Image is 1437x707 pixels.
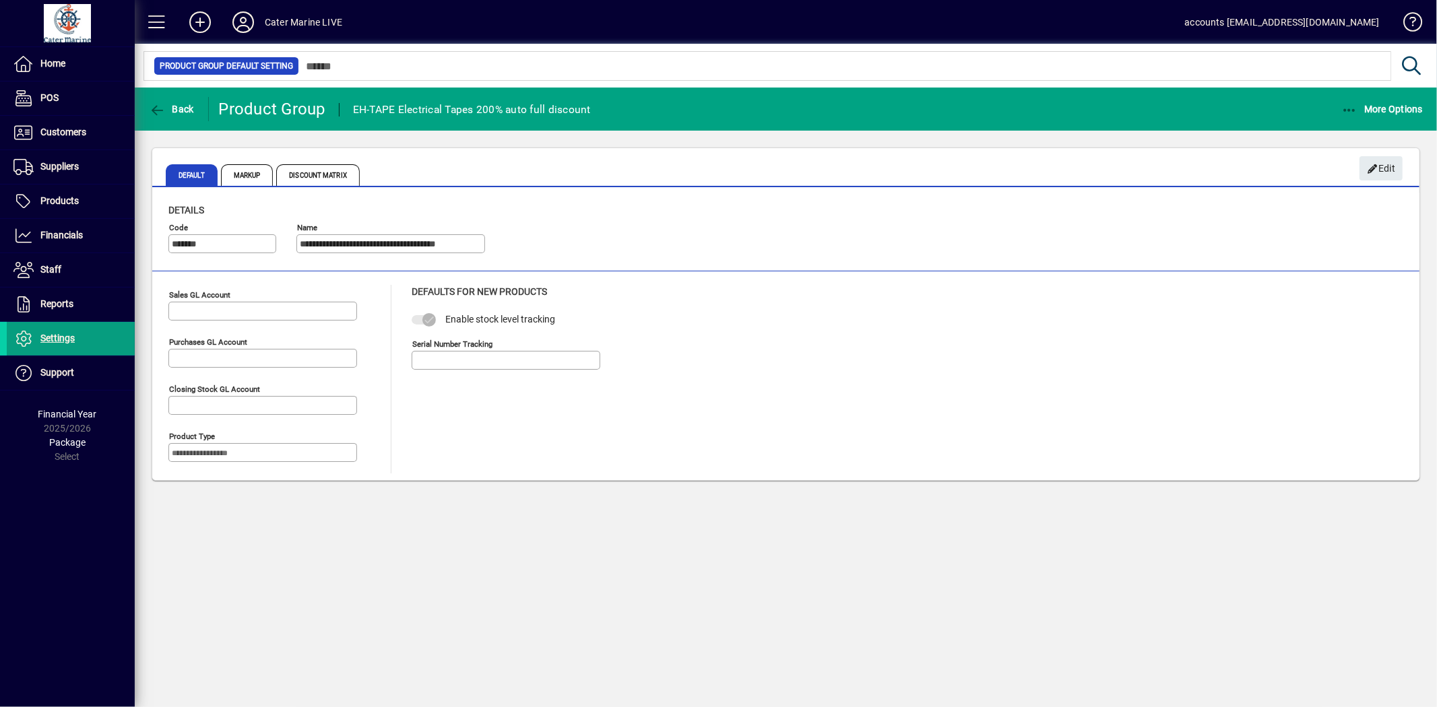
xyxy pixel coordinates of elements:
[169,337,247,347] mat-label: Purchases GL account
[7,116,135,149] a: Customers
[1360,156,1403,180] button: Edit
[7,47,135,81] a: Home
[276,164,360,186] span: Discount Matrix
[40,230,83,240] span: Financials
[146,97,197,121] button: Back
[38,409,97,419] span: Financial Year
[40,264,61,275] span: Staff
[221,164,274,186] span: Markup
[7,81,135,115] a: POS
[7,184,135,218] a: Products
[169,432,215,441] mat-label: Product type
[353,99,591,121] div: EH-TAPE Electrical Tapes 200% auto full discount
[445,314,555,325] span: Enable stock level tracking
[1185,11,1380,33] div: accounts [EMAIL_ADDRESS][DOMAIN_NAME]
[219,98,325,120] div: Product Group
[169,223,188,232] mat-label: Code
[7,253,135,287] a: Staff
[7,356,135,390] a: Support
[297,223,317,232] mat-label: Name
[40,367,74,378] span: Support
[222,10,265,34] button: Profile
[179,10,222,34] button: Add
[168,205,204,215] span: Details
[166,164,218,186] span: Default
[40,58,65,69] span: Home
[160,59,293,73] span: Product Group Default Setting
[40,333,75,343] span: Settings
[169,290,230,300] mat-label: Sales GL account
[1367,158,1396,180] span: Edit
[7,150,135,184] a: Suppliers
[40,92,59,103] span: POS
[1341,104,1424,114] span: More Options
[49,437,86,448] span: Package
[40,298,73,309] span: Reports
[1393,3,1420,46] a: Knowledge Base
[412,286,547,297] span: Defaults for new products
[7,288,135,321] a: Reports
[1338,97,1427,121] button: More Options
[169,384,260,394] mat-label: Closing stock GL account
[7,219,135,252] a: Financials
[135,97,209,121] app-page-header-button: Back
[412,339,492,348] mat-label: Serial Number tracking
[40,195,79,206] span: Products
[40,127,86,137] span: Customers
[149,104,194,114] span: Back
[40,161,79,172] span: Suppliers
[265,11,342,33] div: Cater Marine LIVE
